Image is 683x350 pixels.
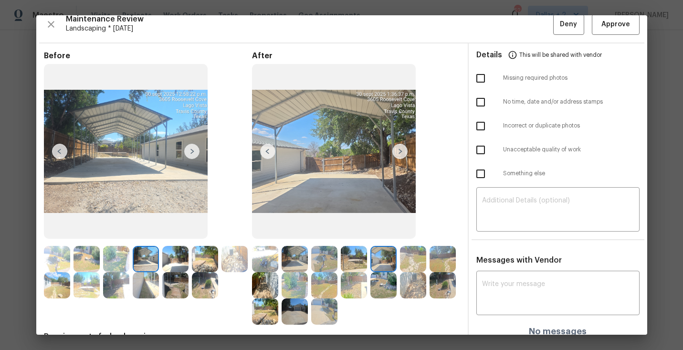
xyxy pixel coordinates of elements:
button: Deny [553,14,584,35]
span: Missing required photos [503,74,640,82]
span: After [252,51,460,61]
div: Missing required photos [469,66,647,90]
span: Requirements for landscaping [44,332,460,341]
div: Unacceptable quality of work [469,138,647,162]
span: No time, date and/or address stamps [503,98,640,106]
span: Landscaping * [DATE] [66,24,553,33]
span: Incorrect or duplicate photos [503,122,640,130]
img: right-chevron-button-url [184,144,200,159]
div: No time, date and/or address stamps [469,90,647,114]
img: left-chevron-button-url [52,144,67,159]
span: Deny [560,19,577,31]
span: This will be shared with vendor [519,43,602,66]
button: Approve [592,14,640,35]
span: Something else [503,170,640,178]
span: Before [44,51,252,61]
h4: No messages [529,327,587,336]
span: Messages with Vendor [476,256,562,264]
div: Something else [469,162,647,186]
img: right-chevron-button-url [392,144,408,159]
span: Unacceptable quality of work [503,146,640,154]
span: Maintenance Review [66,14,553,24]
span: Approve [601,19,630,31]
div: Incorrect or duplicate photos [469,114,647,138]
span: Details [476,43,502,66]
img: left-chevron-button-url [260,144,275,159]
